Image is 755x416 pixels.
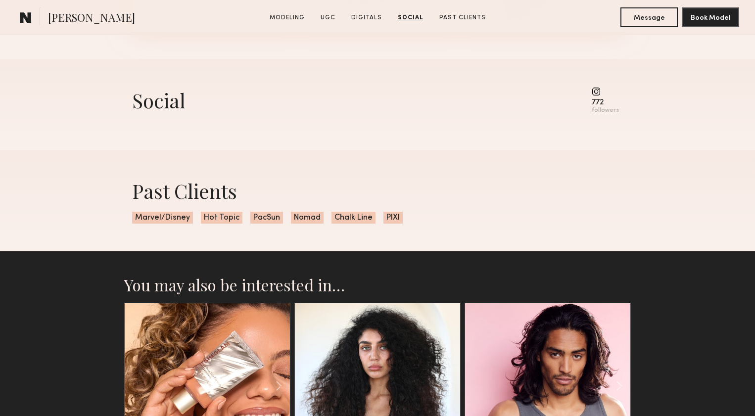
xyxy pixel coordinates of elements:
[250,212,283,224] span: PacSun
[317,13,339,22] a: UGC
[48,10,135,27] span: [PERSON_NAME]
[682,13,739,21] a: Book Model
[132,178,623,204] div: Past Clients
[620,7,678,27] button: Message
[347,13,386,22] a: Digitals
[383,212,403,224] span: PIXI
[132,212,193,224] span: Marvel/Disney
[266,13,309,22] a: Modeling
[682,7,739,27] button: Book Model
[132,87,186,113] div: Social
[201,212,242,224] span: Hot Topic
[394,13,427,22] a: Social
[592,107,619,114] div: followers
[331,212,376,224] span: Chalk Line
[291,212,324,224] span: Nomad
[435,13,490,22] a: Past Clients
[124,275,631,295] h2: You may also be interested in…
[592,99,619,106] div: 772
